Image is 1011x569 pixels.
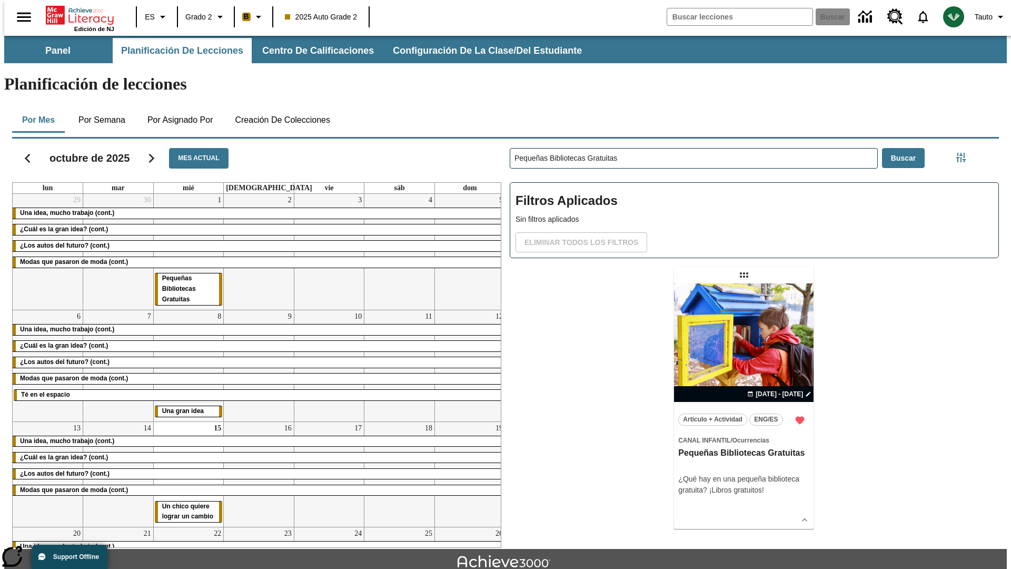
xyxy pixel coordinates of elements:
[497,194,505,207] a: 5 de octubre de 2025
[674,283,814,529] div: lesson details
[882,148,925,169] button: Buscar
[13,224,505,235] div: ¿Cuál es la gran idea? (cont.)
[756,389,803,399] span: [DATE] - [DATE]
[262,45,374,57] span: Centro de calificaciones
[423,422,434,435] a: 18 de octubre de 2025
[294,310,364,421] td: 10 de octubre de 2025
[392,183,407,193] a: sábado
[155,273,223,305] div: Pequeñas Bibliotecas Gratuitas
[352,422,364,435] a: 17 de octubre de 2025
[145,310,153,323] a: 7 de octubre de 2025
[749,414,783,426] button: ENG/ES
[286,194,294,207] a: 2 de octubre de 2025
[683,414,742,425] span: Artículo + Actividad
[20,342,108,349] span: ¿Cuál es la gran idea? (cont.)
[224,194,294,310] td: 2 de octubre de 2025
[53,553,99,561] span: Support Offline
[20,326,114,333] span: Una idea, mucho trabajo (cont.)
[294,421,364,527] td: 17 de octubre de 2025
[215,310,223,323] a: 8 de octubre de 2025
[32,545,107,569] button: Support Offline
[215,194,223,207] a: 1 de octubre de 2025
[970,7,1011,26] button: Perfil/Configuración
[13,421,83,527] td: 13 de octubre de 2025
[162,503,213,521] span: Un chico quiere lograr un cambio
[516,188,993,214] h2: Filtros Aplicados
[754,414,778,425] span: ENG/ES
[155,502,223,523] div: Un chico quiere lograr un cambio
[13,485,505,496] div: Modas que pasaron de moda (cont.)
[71,527,83,540] a: 20 de octubre de 2025
[71,194,83,207] a: 29 de septiembre de 2025
[13,257,505,268] div: Modas que pasaron de moda (cont.)
[13,325,505,335] div: Una idea, mucho trabajo (cont.)
[13,469,505,479] div: ¿Los autos del futuro? (cont.)
[71,422,83,435] a: 13 de octubre de 2025
[46,4,114,32] div: Portada
[678,437,730,444] span: Canal Infantil
[121,45,243,57] span: Planificación de lecciones
[461,183,479,193] a: domingo
[732,437,769,444] span: Ocurrencias
[138,145,165,172] button: Seguir
[678,474,809,496] div: ¿Qué hay en una pequeña biblioteca gratuita? ¡Libros gratuitos!
[75,310,83,323] a: 6 de octubre de 2025
[384,38,590,63] button: Configuración de la clase/del estudiante
[909,3,937,31] a: Notificaciones
[13,436,505,447] div: Una idea, mucho trabajo (cont.)
[364,421,435,527] td: 18 de octubre de 2025
[153,194,224,310] td: 1 de octubre de 2025
[224,421,294,527] td: 16 de octubre de 2025
[352,310,364,323] a: 10 de octubre de 2025
[285,12,358,23] span: 2025 Auto Grade 2
[153,310,224,421] td: 8 de octubre de 2025
[145,12,155,23] span: ES
[423,527,434,540] a: 25 de octubre de 2025
[678,414,747,426] button: Artículo + Actividad
[493,422,505,435] a: 19 de octubre de 2025
[162,407,204,415] span: Una gran idea
[20,375,128,382] span: Modas que pasaron de moda (cont.)
[286,310,294,323] a: 9 de octubre de 2025
[13,357,505,368] div: ¿Los autos del futuro? (cont.)
[110,183,127,193] a: martes
[113,38,252,63] button: Planificación de lecciones
[13,341,505,351] div: ¿Cuál es la gran idea? (cont.)
[434,310,505,421] td: 12 de octubre de 2025
[45,45,71,57] span: Panel
[185,12,212,23] span: Grado 2
[943,6,964,27] img: avatar image
[20,454,108,461] span: ¿Cuál es la gran idea? (cont.)
[881,3,909,31] a: Centro de recursos, Se abrirá en una pestaña nueva.
[8,2,39,33] button: Abrir el menú lateral
[13,542,505,552] div: Una idea, mucho trabajo (cont.)
[4,134,501,548] div: Calendario
[83,310,154,421] td: 7 de octubre de 2025
[322,183,335,193] a: viernes
[493,310,505,323] a: 12 de octubre de 2025
[493,527,505,540] a: 26 de octubre de 2025
[70,107,134,133] button: Por semana
[153,421,224,527] td: 15 de octubre de 2025
[678,435,809,446] span: Tema: Canal Infantil/Ocurrencias
[142,194,153,207] a: 30 de septiembre de 2025
[20,242,110,249] span: ¿Los autos del futuro? (cont.)
[20,486,128,494] span: Modas que pasaron de moda (cont.)
[393,45,582,57] span: Configuración de la clase/del estudiante
[434,194,505,310] td: 5 de octubre de 2025
[790,411,809,430] button: Remover de Favoritas
[139,107,222,133] button: Por asignado por
[162,274,196,303] span: Pequeñas Bibliotecas Gratuitas
[510,182,999,258] div: Filtros Aplicados
[937,3,970,31] button: Escoja un nuevo avatar
[975,12,993,23] span: Tauto
[730,437,732,444] span: /
[83,194,154,310] td: 30 de septiembre de 2025
[364,194,435,310] td: 4 de octubre de 2025
[224,183,314,193] a: jueves
[356,194,364,207] a: 3 de octubre de 2025
[516,214,993,225] p: Sin filtros aplicados
[745,389,814,399] button: 01 oct - 01 oct Elegir fechas
[14,145,41,172] button: Regresar
[282,422,294,435] a: 16 de octubre de 2025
